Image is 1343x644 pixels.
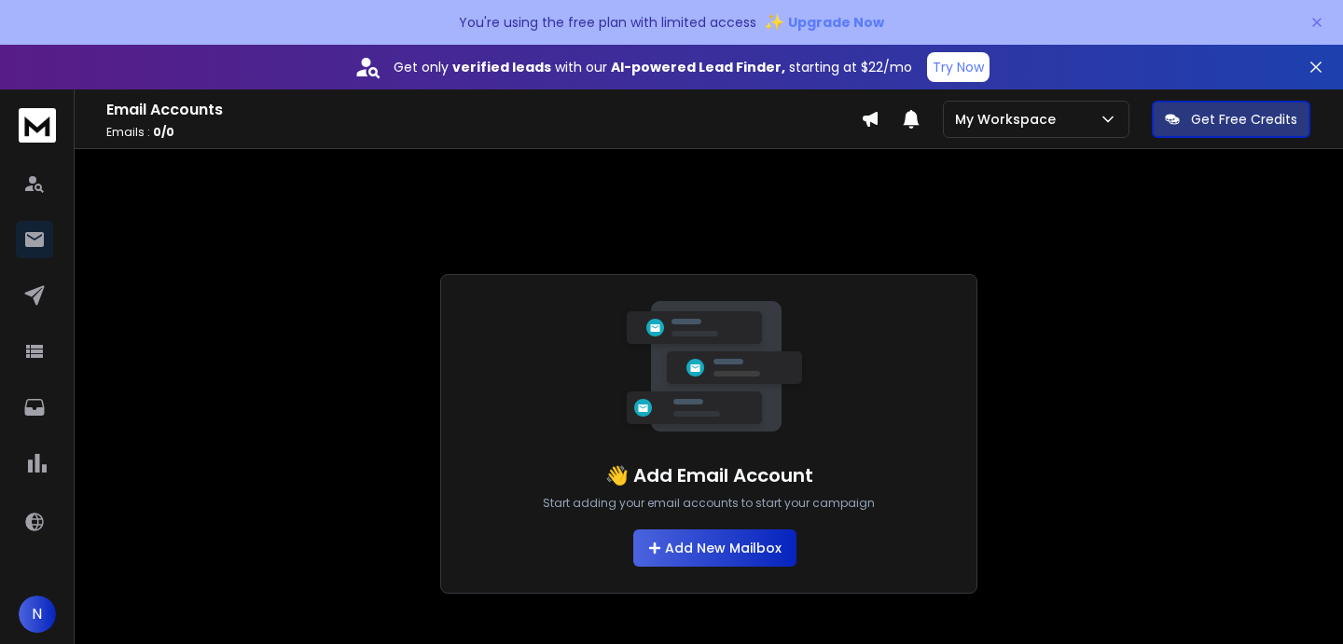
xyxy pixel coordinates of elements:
[1152,101,1310,138] button: Get Free Credits
[19,596,56,633] button: N
[933,58,984,76] p: Try Now
[153,124,174,140] span: 0 / 0
[611,58,785,76] strong: AI-powered Lead Finder,
[764,4,884,41] button: ✨Upgrade Now
[764,9,784,35] span: ✨
[788,13,884,32] span: Upgrade Now
[605,462,813,488] h1: 👋 Add Email Account
[1191,110,1297,129] p: Get Free Credits
[19,108,56,143] img: logo
[633,529,796,567] button: Add New Mailbox
[394,58,912,76] p: Get only with our starting at $22/mo
[927,52,990,82] button: Try Now
[452,58,551,76] strong: verified leads
[543,496,875,511] p: Start adding your email accounts to start your campaign
[106,99,861,121] h1: Email Accounts
[955,110,1063,129] p: My Workspace
[459,13,756,32] p: You're using the free plan with limited access
[106,125,861,140] p: Emails :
